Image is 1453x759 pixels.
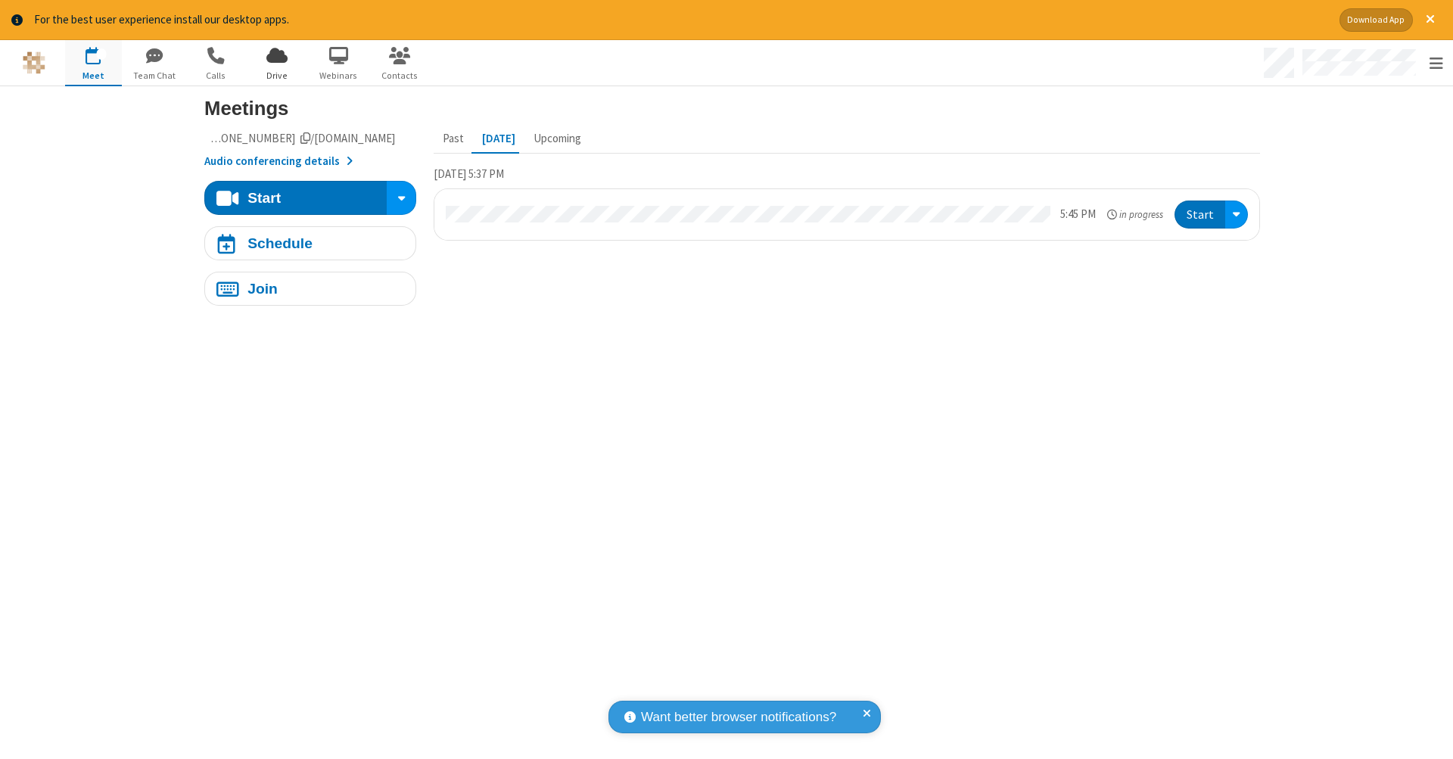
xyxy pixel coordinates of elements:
span: [DATE] 5:37 PM [434,166,504,181]
span: Drive [249,69,306,82]
span: Calls [188,69,244,82]
img: QA Selenium DO NOT DELETE OR CHANGE [23,51,45,74]
span: Webinars [310,69,367,82]
div: Join [247,282,278,296]
div: For the best user experience install our desktop apps. [34,11,1328,29]
h3: Meetings [204,98,1260,119]
div: 1 [97,48,107,60]
button: Upcoming [524,124,590,153]
button: Schedule [204,226,416,260]
div: Schedule [247,236,313,250]
button: Join [204,272,416,306]
section: Today's Meetings [434,165,1261,252]
span: Copy my meeting room link [158,131,396,145]
button: Audio conferencing details [204,153,353,170]
section: Account details [204,130,416,170]
div: Open menu [1225,201,1248,229]
button: [DATE] [473,124,524,153]
button: Start conference options [387,181,416,215]
em: in progress [1107,207,1163,222]
button: Download App [1339,8,1413,32]
div: Start [247,191,281,205]
button: Start [1175,201,1225,229]
button: Close alert [1418,8,1442,32]
button: Copy my meeting room linkCopy my meeting room link [204,130,395,148]
span: Want better browser notifications? [641,708,836,727]
button: Start [204,181,387,215]
button: Past [434,124,473,153]
span: Contacts [372,69,428,82]
div: 5:45 PM [1060,206,1096,223]
span: Meet [65,69,122,82]
span: Team Chat [126,69,183,82]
